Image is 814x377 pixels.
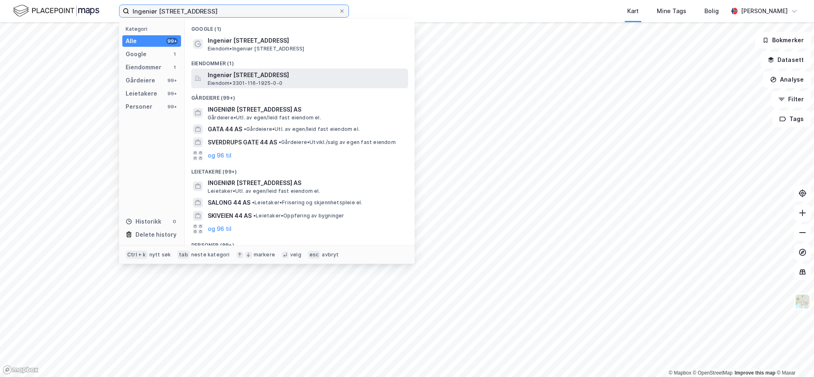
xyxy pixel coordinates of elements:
div: avbryt [322,251,339,258]
span: Eiendom • Ingeniør [STREET_ADDRESS] [208,46,305,52]
div: nytt søk [149,251,171,258]
div: 99+ [166,103,178,110]
div: Ctrl + k [126,251,148,259]
span: SKIVEIEN 44 AS [208,211,252,221]
button: Datasett [761,52,811,68]
span: • [279,139,281,145]
button: Analyse [763,71,811,88]
iframe: Chat Widget [773,338,814,377]
div: Bolig [704,6,719,16]
button: Tags [773,111,811,127]
span: INGENIØR [STREET_ADDRESS] AS [208,178,405,188]
div: Delete history [135,230,177,240]
div: Alle [126,36,137,46]
span: Eiendom • 3301-116-1925-0-0 [208,80,282,87]
a: Improve this map [735,370,775,376]
div: Kontrollprogram for chat [773,338,814,377]
div: 0 [171,218,178,225]
div: 1 [171,64,178,71]
div: 99+ [166,77,178,84]
button: Filter [771,91,811,107]
div: Leietakere [126,89,157,98]
a: OpenStreetMap [693,370,733,376]
span: INGENIØR [STREET_ADDRESS] AS [208,105,405,114]
div: 1 [171,51,178,57]
div: Personer (99+) [185,235,415,250]
input: Søk på adresse, matrikkel, gårdeiere, leietakere eller personer [129,5,339,17]
span: SALONG 44 AS [208,198,250,208]
span: • [252,199,255,206]
div: neste kategori [191,251,230,258]
span: Leietaker • Oppføring av bygninger [253,212,344,219]
span: Leietaker • Utl. av egen/leid fast eiendom el. [208,188,320,194]
div: Google (1) [185,19,415,34]
button: og 96 til [208,224,232,234]
span: Gårdeiere • Utvikl./salg av egen fast eiendom [279,139,396,146]
div: Gårdeiere (99+) [185,88,415,103]
div: 99+ [166,90,178,97]
button: Bokmerker [755,32,811,48]
div: tab [177,251,190,259]
div: 99+ [166,38,178,44]
div: markere [254,251,275,258]
div: Personer [126,102,152,112]
div: Mine Tags [657,6,686,16]
span: • [244,126,246,132]
span: • [253,212,256,219]
div: Eiendommer [126,62,161,72]
div: esc [308,251,321,259]
div: velg [290,251,301,258]
span: Leietaker • Frisering og skjønnhetspleie el. [252,199,362,206]
span: Gårdeiere • Utl. av egen/leid fast eiendom el. [208,114,321,121]
div: Kategori [126,26,181,32]
span: GATA 44 AS [208,124,242,134]
div: [PERSON_NAME] [741,6,788,16]
div: Kart [627,6,639,16]
div: Gårdeiere [126,75,155,85]
div: Leietakere (99+) [185,162,415,177]
img: logo.f888ab2527a4732fd821a326f86c7f29.svg [13,4,99,18]
div: Eiendommer (1) [185,54,415,69]
span: Ingeniør [STREET_ADDRESS] [208,36,405,46]
span: Ingeniør [STREET_ADDRESS] [208,70,405,80]
a: Mapbox [669,370,691,376]
a: Mapbox homepage [2,365,39,375]
div: Historikk [126,217,161,226]
span: Gårdeiere • Utl. av egen/leid fast eiendom el. [244,126,360,133]
img: Z [795,294,810,309]
span: SVERDRUPS GATE 44 AS [208,137,277,147]
div: Google [126,49,147,59]
button: og 96 til [208,151,232,160]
